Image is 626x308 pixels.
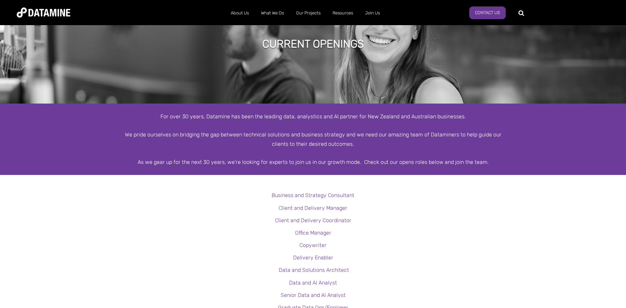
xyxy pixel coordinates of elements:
a: About Us [225,4,255,22]
img: Datamine [17,7,70,17]
a: Copywriter [299,242,327,248]
a: Senior Data and AI Analyst [281,292,346,298]
div: For over 30 years, Datamine has been the leading data, analystics and AI partner for New Zealand ... [122,112,504,121]
div: We pride ourselves on bridging the gap between technical solutions and business strategy and we n... [122,130,504,148]
a: Data and Solutions Architect [279,267,349,273]
a: Contact Us [469,6,506,19]
div: As we gear up for the next 30 years, we're looking for experts to join us in our growth mode. Che... [122,158,504,167]
a: Client and Delivery Coordinator [275,217,351,224]
h1: Current Openings [262,37,364,51]
a: Resources [327,4,359,22]
a: Office Manager [295,230,331,236]
a: What We Do [255,4,290,22]
a: Join Us [359,4,386,22]
a: Delivery Enabler [293,254,333,261]
a: Data and AI Analyst [289,280,337,286]
a: Client and Delivery Manager [279,205,347,211]
a: Our Projects [290,4,327,22]
a: Business and Strategy Consultant [272,192,354,198]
